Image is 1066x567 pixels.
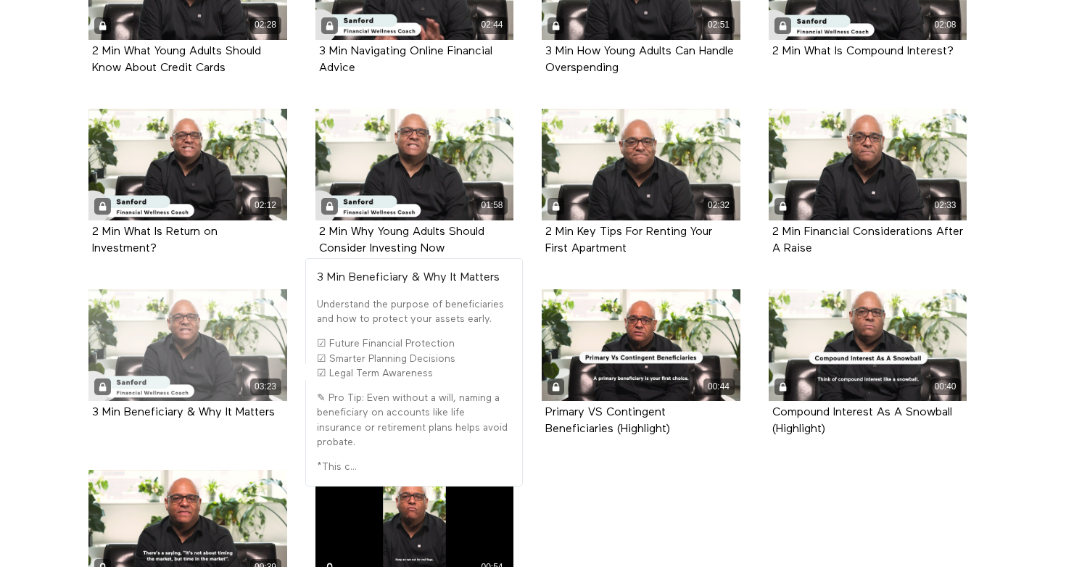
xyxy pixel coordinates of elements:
[92,46,261,74] strong: 2 Min What Young Adults Should Know About Credit Cards
[88,289,287,401] a: 3 Min Beneficiary & Why It Matters 03:23
[930,378,961,395] div: 00:40
[545,407,670,434] a: Primary VS Contingent Beneficiaries (Highlight)
[92,407,275,418] strong: 3 Min Beneficiary & Why It Matters
[545,46,734,73] a: 3 Min How Young Adults Can Handle Overspending
[542,289,740,401] a: Primary VS Contingent Beneficiaries (Highlight) 00:44
[772,226,963,254] strong: 2 Min Financial Considerations After A Raise
[772,407,952,434] a: Compound Interest As A Snowball (Highlight)
[92,407,275,418] a: 3 Min Beneficiary & Why It Matters
[772,407,952,435] strong: Compound Interest As A Snowball (Highlight)
[703,197,735,214] div: 02:32
[476,197,508,214] div: 01:58
[545,46,734,74] strong: 3 Min How Young Adults Can Handle Overspending
[317,391,511,450] p: ✎ Pro Tip: Even without a will, naming a beneficiary on accounts like life insurance or retiremen...
[545,226,712,254] strong: 2 Min Key Tips For Renting Your First Apartment
[930,17,961,33] div: 02:08
[319,46,492,73] a: 3 Min Navigating Online Financial Advice
[319,226,484,254] a: 2 Min Why Young Adults Should Consider Investing Now
[317,460,511,474] p: *This c...
[250,378,281,395] div: 03:23
[772,46,954,57] a: 2 Min What Is Compound Interest?
[772,226,963,254] a: 2 Min Financial Considerations After A Raise
[317,336,511,381] p: ☑ Future Financial Protection ☑ Smarter Planning Decisions ☑ Legal Term Awareness
[319,226,484,254] strong: 2 Min Why Young Adults Should Consider Investing Now
[250,17,281,33] div: 02:28
[769,289,967,401] a: Compound Interest As A Snowball (Highlight) 00:40
[250,197,281,214] div: 02:12
[317,297,511,327] p: Understand the purpose of beneficiaries and how to protect your assets early.
[545,226,712,254] a: 2 Min Key Tips For Renting Your First Apartment
[88,109,287,220] a: 2 Min What Is Return on Investment? 02:12
[92,226,218,254] strong: 2 Min What Is Return on Investment?
[545,407,670,435] strong: Primary VS Contingent Beneficiaries (Highlight)
[769,109,967,220] a: 2 Min Financial Considerations After A Raise 02:33
[317,272,500,283] strong: 3 Min Beneficiary & Why It Matters
[315,109,514,220] a: 2 Min Why Young Adults Should Consider Investing Now 01:58
[703,17,735,33] div: 02:51
[476,17,508,33] div: 02:44
[92,226,218,254] a: 2 Min What Is Return on Investment?
[703,378,735,395] div: 00:44
[92,46,261,73] a: 2 Min What Young Adults Should Know About Credit Cards
[319,46,492,74] strong: 3 Min Navigating Online Financial Advice
[542,109,740,220] a: 2 Min Key Tips For Renting Your First Apartment 02:32
[930,197,961,214] div: 02:33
